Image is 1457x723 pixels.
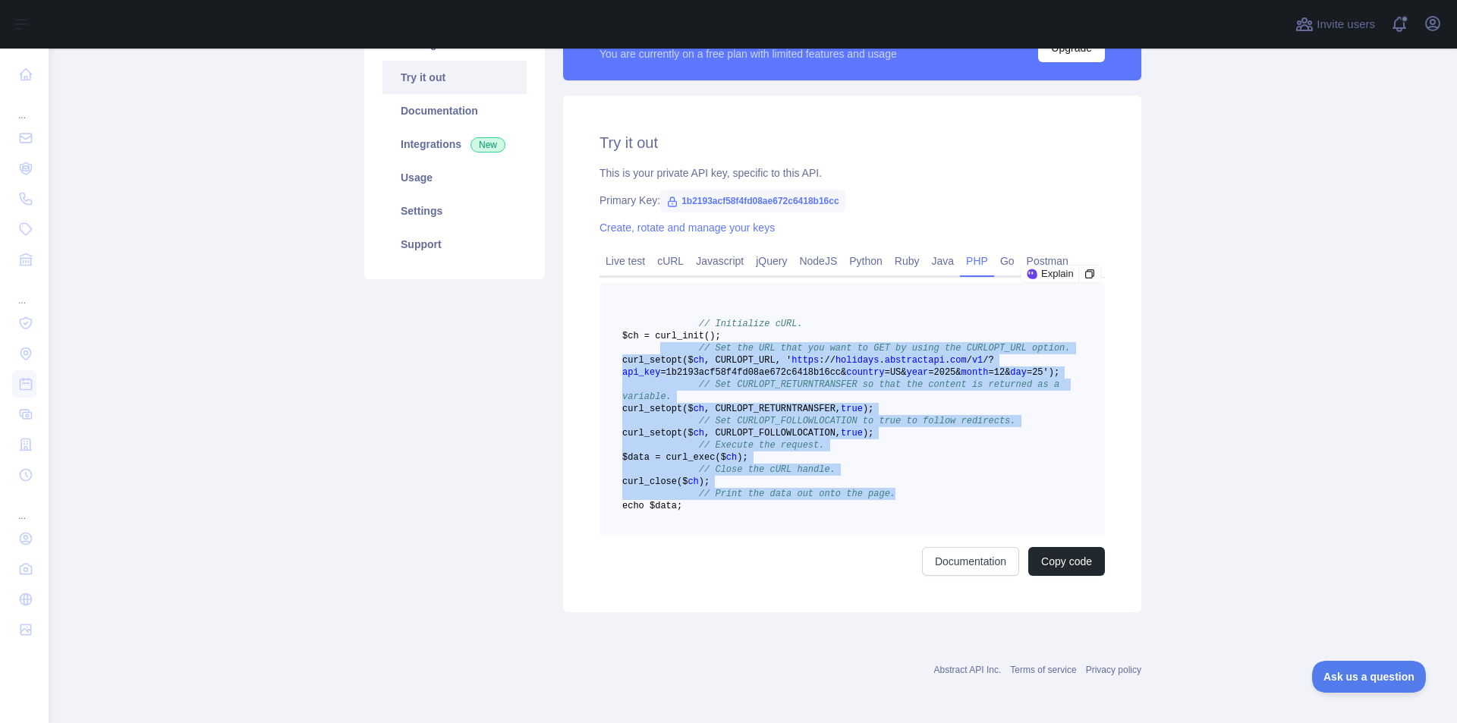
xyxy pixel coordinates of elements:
a: PHP [960,249,994,273]
span: ch [688,476,698,487]
button: Invite users [1292,12,1378,36]
a: Support [382,228,527,261]
a: Python [843,249,889,273]
span: com [950,355,967,366]
span: https [791,355,819,366]
a: Go [994,249,1021,273]
a: Try it out [382,61,527,94]
span: / [983,355,988,366]
a: Documentation [382,94,527,127]
span: ; [742,452,747,463]
span: 1b2193acf58f4fd08ae672c6418b16cc [660,190,845,212]
div: ... [12,276,36,306]
span: _exec($ [688,452,725,463]
span: // Close the cURL handle. [699,464,835,475]
span: _init() [677,331,715,341]
span: / [830,355,835,366]
span: $data = curl [622,452,688,463]
span: =25') [1027,367,1054,378]
span: curl [622,476,644,487]
span: / [824,355,829,366]
span: true [841,428,863,439]
a: Javascript [690,249,750,273]
a: Abstract API Inc. [934,665,1002,675]
span: ch [726,452,737,463]
span: =12& [989,367,1011,378]
a: Documentation [922,547,1019,576]
button: Copy code [1028,547,1105,576]
span: _setopt($ [644,428,694,439]
span: ) [699,476,704,487]
a: Terms of service [1010,665,1076,675]
a: Privacy policy [1086,665,1141,675]
a: Settings [382,194,527,228]
span: _close($ [644,476,688,487]
span: // Print the data out onto the page. [699,489,895,499]
a: Integrations New [382,127,527,161]
a: NodeJS [793,249,843,273]
h2: Try it out [599,132,1105,153]
span: . [879,355,884,366]
span: // Set the URL that you want to GET by using the CURLOPT_URL option. [699,343,1071,354]
span: : [819,355,824,366]
a: Live test [599,249,651,273]
div: ... [12,492,36,522]
span: ; [715,331,720,341]
span: Invite users [1317,16,1375,33]
span: abstractapi [885,355,945,366]
span: api_key [622,367,660,378]
span: country [846,367,884,378]
span: day [1010,367,1027,378]
span: curl [622,428,644,439]
span: ? [989,355,994,366]
span: // Set CURLOPT_FOLLOWLOCATION to true to follow redirects. [699,416,1016,426]
span: true [841,404,863,414]
span: curl [622,355,644,366]
span: ; [704,476,710,487]
a: cURL [651,249,690,273]
span: =2025& [928,367,961,378]
a: Java [926,249,961,273]
span: / [967,355,972,366]
span: ; [868,428,873,439]
span: year [907,367,929,378]
span: =1b2193acf58f4fd08ae672c6418b16cc& [660,367,846,378]
span: ) [863,404,868,414]
span: ch [694,355,704,366]
span: ; [1054,367,1059,378]
span: ch [694,404,704,414]
a: Postman [1021,249,1075,273]
span: ) [863,428,868,439]
span: , CURLOPT_URL, ' [704,355,791,366]
span: // Execute the request. [699,440,825,451]
span: $ch = curl [622,331,677,341]
span: // Set CURLOPT_RETURNTRANSFER so that the content is returned as a variable. [622,379,1065,402]
a: Ruby [889,249,926,273]
span: ; [868,404,873,414]
span: . [945,355,950,366]
span: , CURLOPT_FOLLOWLOCATION, [704,428,841,439]
span: _setopt($ [644,355,694,366]
span: New [470,137,505,152]
span: _setopt($ [644,404,694,414]
iframe: Toggle Customer Support [1312,661,1427,693]
span: echo $data; [622,501,682,511]
span: v1 [972,355,983,366]
span: curl [622,404,644,414]
span: =US& [885,367,907,378]
span: holidays [835,355,880,366]
a: Create, rotate and manage your keys [599,222,775,234]
div: You are currently on a free plan with limited features and usage [599,46,897,61]
span: ) [737,452,742,463]
a: Usage [382,161,527,194]
span: // Initialize cURL. [699,319,803,329]
span: , CURLOPT_RETURNTRANSFER, [704,404,841,414]
div: This is your private API key, specific to this API. [599,165,1105,181]
a: jQuery [750,249,793,273]
span: ch [694,428,704,439]
div: ... [12,91,36,121]
span: month [961,367,989,378]
div: Primary Key: [599,193,1105,208]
